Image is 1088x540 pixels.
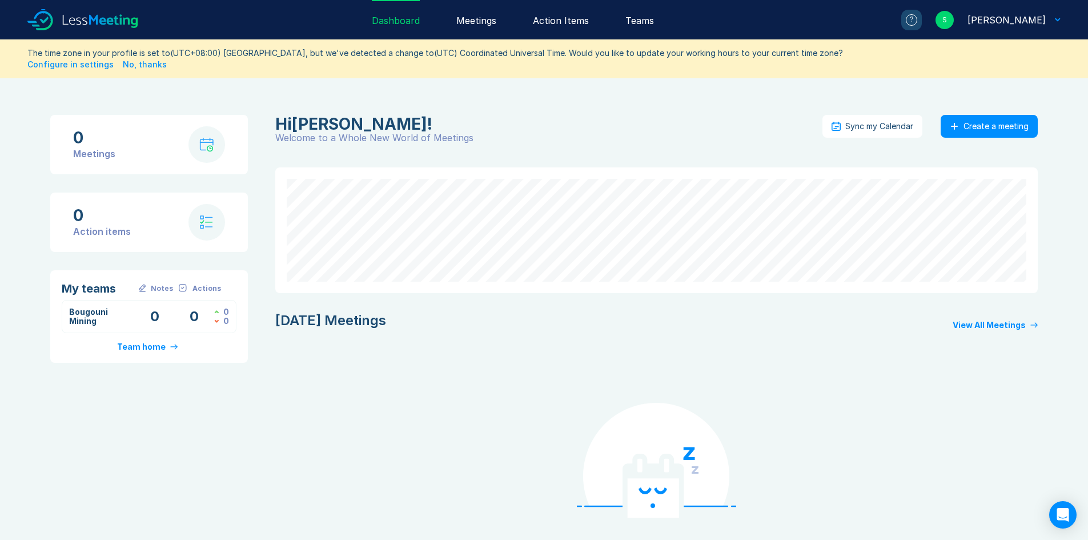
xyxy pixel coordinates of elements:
div: 0 [73,206,131,225]
div: Meetings [73,147,115,161]
a: Configure in settings [27,60,114,69]
button: Sync my Calendar [822,115,922,138]
div: Notes [151,284,173,293]
div: Action items [73,225,131,238]
img: caret-down-red.svg [214,319,219,323]
button: Create a meeting [941,115,1038,138]
div: View All Meetings [953,321,1026,330]
a: View All Meetings [953,321,1038,330]
div: Welcome to a Whole New World of Meetings [275,133,822,142]
div: 0 [73,129,115,147]
div: Meetings with Notes this Week [135,307,174,326]
img: arrow-right-primary.svg [170,344,178,350]
div: Open Action Items [175,307,214,326]
div: Sync my Calendar [845,122,913,131]
div: ? [906,14,917,26]
a: ? [888,10,922,30]
div: My teams [62,282,134,295]
div: Actions Closed this Week [214,307,229,317]
div: Steve Zaninovich [967,13,1046,27]
div: [DATE] Meetings [275,311,386,330]
div: Team home [117,342,166,351]
div: Actions Assigned this Week [214,317,229,326]
div: S [936,11,954,29]
img: calendar-with-clock.svg [199,138,214,152]
p: The time zone in your profile is set to (UTC+08:00) [GEOGRAPHIC_DATA] , but we've detected a chan... [27,49,1061,58]
div: Actions [192,284,221,293]
a: Team home [117,342,181,351]
img: caret-up-green.svg [214,310,219,314]
button: No, thanks [123,60,167,69]
a: Bougouni Mining [69,307,108,326]
div: 0 [223,307,229,317]
div: 0 [223,317,229,326]
div: Steve Zaninovich [275,115,816,133]
div: Open Intercom Messenger [1049,501,1077,529]
div: Create a meeting [963,122,1029,131]
img: check-list.svg [200,215,213,229]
